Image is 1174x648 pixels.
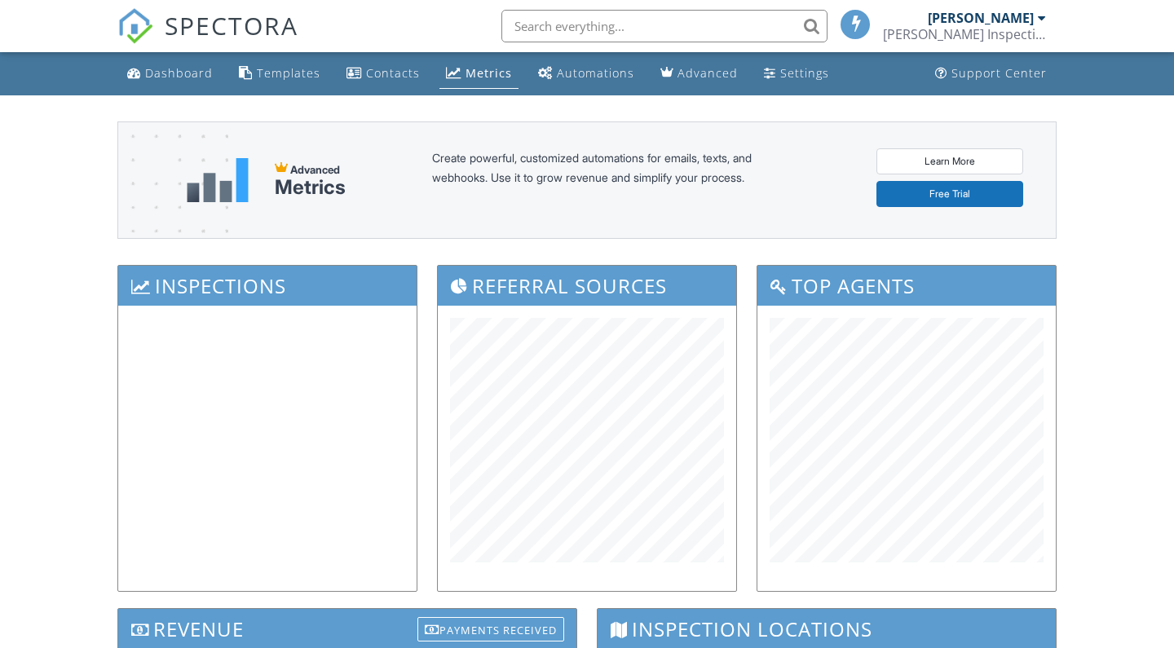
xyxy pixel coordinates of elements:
div: Samson Inspections [883,26,1046,42]
div: Templates [257,65,320,81]
a: Templates [232,59,327,89]
a: Support Center [929,59,1053,89]
input: Search everything... [501,10,828,42]
a: SPECTORA [117,22,298,56]
a: Automations (Basic) [532,59,641,89]
span: SPECTORA [165,8,298,42]
a: Dashboard [121,59,219,89]
h3: Top Agents [757,266,1056,306]
div: Dashboard [145,65,213,81]
span: Advanced [290,163,340,176]
a: Learn More [876,148,1023,174]
a: Payments Received [417,613,564,640]
img: The Best Home Inspection Software - Spectora [117,8,153,44]
div: Support Center [951,65,1047,81]
img: metrics-aadfce2e17a16c02574e7fc40e4d6b8174baaf19895a402c862ea781aae8ef5b.svg [187,158,249,202]
div: Contacts [366,65,420,81]
div: Create powerful, customized automations for emails, texts, and webhooks. Use it to grow revenue a... [432,148,791,212]
a: Settings [757,59,836,89]
div: Advanced [677,65,738,81]
div: [PERSON_NAME] [928,10,1034,26]
img: advanced-banner-bg-f6ff0eecfa0ee76150a1dea9fec4b49f333892f74bc19f1b897a312d7a1b2ff3.png [118,122,228,302]
a: Advanced [654,59,744,89]
div: Payments Received [417,617,564,641]
h3: Inspections [118,266,417,306]
a: Free Trial [876,181,1023,207]
div: Settings [780,65,829,81]
h3: Referral Sources [438,266,736,306]
a: Metrics [439,59,519,89]
div: Automations [557,65,634,81]
div: Metrics [466,65,512,81]
a: Contacts [340,59,426,89]
div: Metrics [275,176,346,199]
